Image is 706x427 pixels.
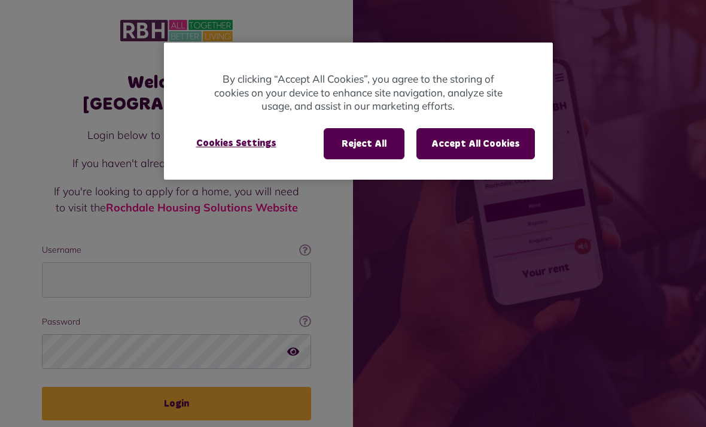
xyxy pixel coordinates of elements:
button: Reject All [324,128,404,159]
div: Privacy [164,43,553,180]
div: Cookie banner [164,43,553,180]
button: Accept All Cookies [416,128,535,159]
button: Cookies Settings [182,128,291,158]
p: By clicking “Accept All Cookies”, you agree to the storing of cookies on your device to enhance s... [212,72,505,113]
